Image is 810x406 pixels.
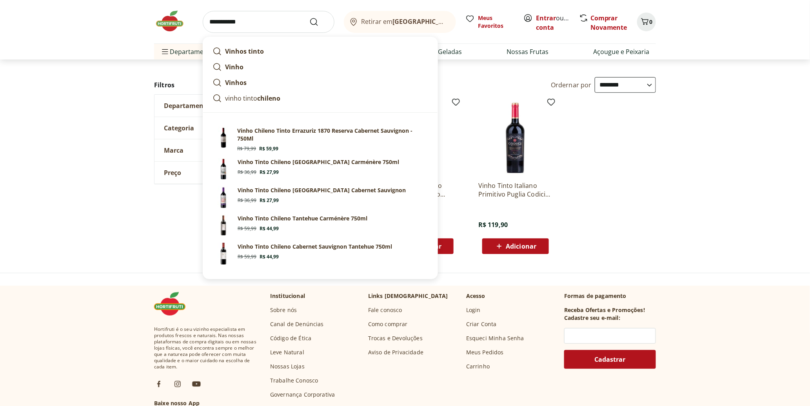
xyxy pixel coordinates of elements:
[154,292,193,316] img: Hortifruti
[238,158,399,166] p: Vinho Tinto Chileno [GEOGRAPHIC_DATA] Carménère 750ml
[209,90,431,106] a: vinho tintochileno
[564,306,645,314] h3: Receba Ofertas e Promoções!
[466,320,497,328] a: Criar Conta
[270,292,305,300] p: Institucional
[209,155,431,183] a: Vinho Tinto Chileno [GEOGRAPHIC_DATA] Carménère 750mlR$ 36,99R$ 27,99
[564,314,620,322] h3: Cadastre seu e-mail:
[482,238,549,254] button: Adicionar
[551,81,592,89] label: Ordernar por
[209,43,431,59] a: Vinhos tinto
[650,18,653,25] span: 0
[154,139,272,161] button: Marca
[173,379,182,389] img: ig
[238,186,406,194] p: Vinho Tinto Chileno [GEOGRAPHIC_DATA] Cabernet Sauvignon
[209,75,431,90] a: Vinhos
[154,77,272,93] h2: Filtros
[368,348,423,356] a: Aviso de Privacidade
[260,254,279,260] span: R$ 44,99
[564,350,656,369] button: Cadastrar
[203,11,334,33] input: search
[478,101,553,175] img: Vinho Tinto Italiano Primitivo Puglia Codici 750ml
[238,226,256,232] span: R$ 59,99
[154,49,656,61] h1: Mostrando resultados para:
[466,306,481,314] a: Login
[478,14,514,30] span: Meus Favoritos
[478,220,508,229] span: R$ 119,90
[465,14,514,30] a: Meus Favoritos
[209,59,431,75] a: Vinho
[594,47,650,56] a: Açougue e Peixaria
[260,226,279,232] span: R$ 44,99
[209,211,431,240] a: Vinho Tinto Chileno Tantehue Carménère 750mlVinho Tinto Chileno Tantehue Carménère 750mlR$ 59,99R...
[506,243,536,249] span: Adicionar
[393,17,525,26] b: [GEOGRAPHIC_DATA]/[GEOGRAPHIC_DATA]
[368,334,423,342] a: Trocas e Devoluções
[257,94,280,103] strong: chileno
[270,348,304,356] a: Leve Natural
[164,124,194,132] span: Categoria
[237,146,256,152] span: R$ 79,99
[192,379,201,389] img: ytb
[238,215,367,222] p: Vinho Tinto Chileno Tantehue Carménère 750ml
[270,391,335,399] a: Governança Corporativa
[154,95,272,117] button: Departamento
[344,11,456,33] button: Retirar em[GEOGRAPHIC_DATA]/[GEOGRAPHIC_DATA]
[164,146,183,154] span: Marca
[164,102,210,110] span: Departamento
[237,127,428,143] p: Vinho Chileno Tinto Errazuriz 1870 Reserva Cabernet Sauvignon - 750Ml
[270,334,311,342] a: Código de Ética
[466,292,485,300] p: Acesso
[595,356,626,363] span: Cadastrar
[259,146,278,152] span: R$ 59,99
[536,14,556,22] a: Entrar
[164,169,181,177] span: Preço
[466,334,524,342] a: Esqueci Minha Senha
[154,326,258,370] span: Hortifruti é o seu vizinho especialista em produtos frescos e naturais. Nas nossas plataformas de...
[154,379,163,389] img: fb
[160,42,217,61] span: Departamentos
[270,320,324,328] a: Canal de Denúncias
[225,78,247,87] strong: Vinhos
[160,42,170,61] button: Menu
[368,306,402,314] a: Fale conosco
[507,47,549,56] a: Nossas Frutas
[238,169,256,175] span: R$ 36,99
[466,348,504,356] a: Meus Pedidos
[212,127,234,149] img: Principal
[238,254,256,260] span: R$ 59,99
[536,14,579,32] a: Criar conta
[361,18,448,25] span: Retirar em
[238,197,256,204] span: R$ 36,99
[368,320,408,328] a: Como comprar
[154,162,272,184] button: Preço
[590,14,627,32] a: Comprar Novamente
[270,306,297,314] a: Sobre nós
[154,117,272,139] button: Categoria
[637,13,656,31] button: Carrinho
[212,243,234,265] img: Vinho Tinto Chileno Cabernet Sauvignon Tantehue 750ml
[225,63,243,71] strong: Vinho
[260,197,279,204] span: R$ 27,99
[260,169,279,175] span: R$ 27,99
[536,13,571,32] span: ou
[368,292,448,300] p: Links [DEMOGRAPHIC_DATA]
[270,363,305,370] a: Nossas Lojas
[225,94,280,103] p: vinho tinto
[154,9,193,33] img: Hortifruti
[225,47,264,56] strong: Vinhos tinto
[209,183,431,211] a: Vinho Tinto Chileno [GEOGRAPHIC_DATA] Cabernet SauvignonR$ 36,99R$ 27,99
[238,243,392,251] p: Vinho Tinto Chileno Cabernet Sauvignon Tantehue 750ml
[478,181,553,198] a: Vinho Tinto Italiano Primitivo Puglia Codici 750ml
[212,215,234,236] img: Vinho Tinto Chileno Tantehue Carménère 750ml
[466,363,490,370] a: Carrinho
[270,377,318,384] a: Trabalhe Conosco
[209,124,431,155] a: PrincipalVinho Chileno Tinto Errazuriz 1870 Reserva Cabernet Sauvignon - 750MlR$ 79,99R$ 59,99
[309,17,328,27] button: Submit Search
[564,292,656,300] p: Formas de pagamento
[209,240,431,268] a: Vinho Tinto Chileno Cabernet Sauvignon Tantehue 750mlVinho Tinto Chileno Cabernet Sauvignon Tante...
